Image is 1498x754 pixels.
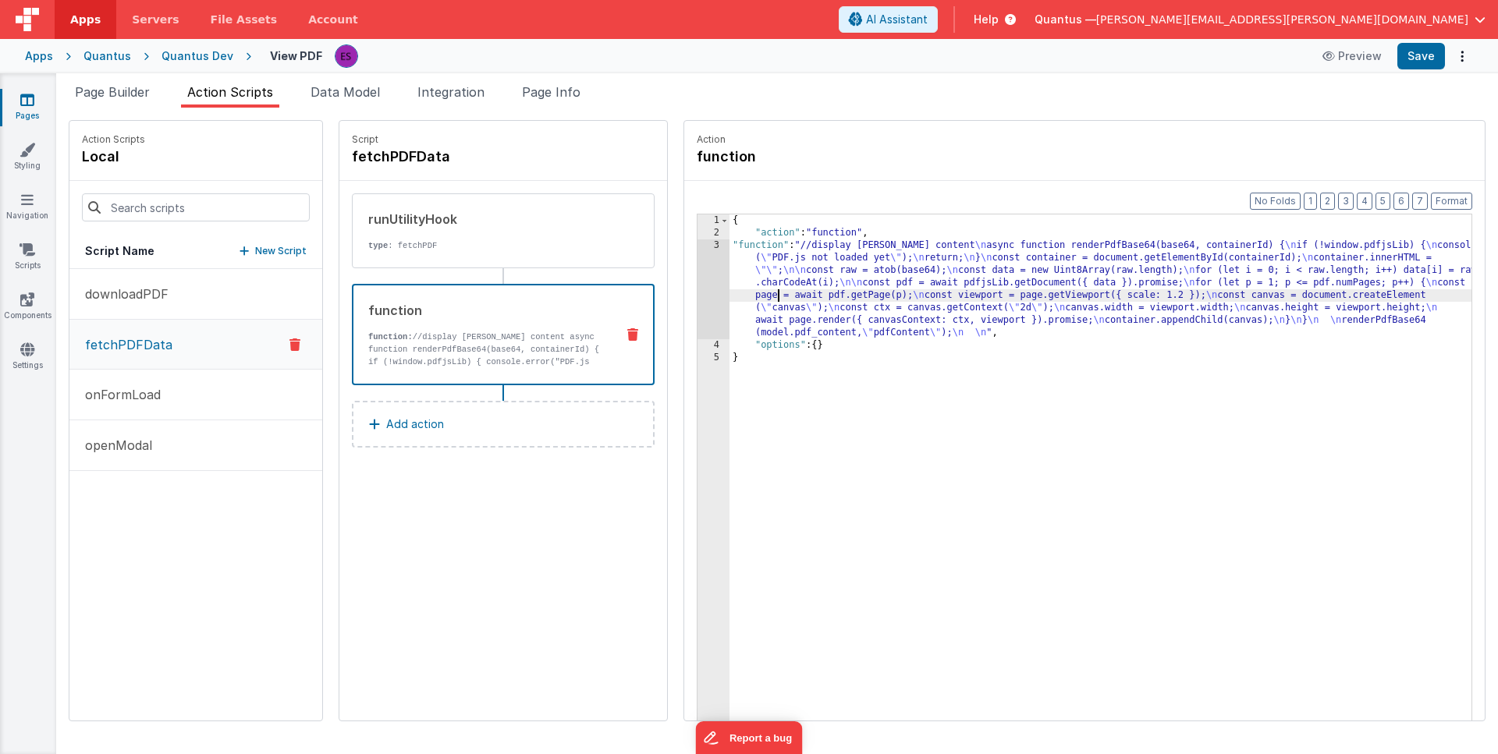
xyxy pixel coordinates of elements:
[83,48,131,64] div: Quantus
[696,721,803,754] iframe: Marker.io feedback button
[698,352,729,364] div: 5
[70,12,101,27] span: Apps
[352,133,655,146] p: Script
[82,146,145,168] h4: local
[368,331,603,405] p: //display [PERSON_NAME] content async function renderPdfBase64(base64, containerId) { if (!window...
[368,301,603,320] div: function
[352,146,586,168] h4: fetchPDFData
[1313,44,1391,69] button: Preview
[1035,12,1096,27] span: Quantus —
[974,12,999,27] span: Help
[1035,12,1486,27] button: Quantus — [PERSON_NAME][EMAIL_ADDRESS][PERSON_NAME][DOMAIN_NAME]
[82,133,145,146] p: Action Scripts
[211,12,278,27] span: File Assets
[386,415,444,434] p: Add action
[69,370,322,420] button: onFormLoad
[76,385,161,404] p: onFormLoad
[1250,193,1301,210] button: No Folds
[368,241,388,250] strong: type
[698,339,729,352] div: 4
[69,320,322,370] button: fetchPDFData
[352,401,655,448] button: Add action
[311,84,380,100] span: Data Model
[25,48,53,64] div: Apps
[839,6,938,33] button: AI Assistant
[82,193,310,221] input: Search scripts
[1431,193,1472,210] button: Format
[76,285,169,303] p: downloadPDF
[697,146,931,168] h4: function
[866,12,928,27] span: AI Assistant
[368,332,413,342] strong: function:
[255,243,307,259] p: New Script
[1451,45,1473,67] button: Options
[270,50,322,62] h4: View PDF
[697,133,1472,146] p: Action
[1397,43,1445,69] button: Save
[1304,193,1317,210] button: 1
[698,227,729,239] div: 2
[698,239,729,339] div: 3
[1393,193,1409,210] button: 6
[1412,193,1428,210] button: 7
[69,420,322,471] button: openModal
[1376,193,1390,210] button: 5
[368,210,604,228] div: runUtilityHook
[335,45,357,67] img: 2445f8d87038429357ee99e9bdfcd63a
[69,269,322,320] button: downloadPDF
[76,436,152,455] p: openModal
[1338,193,1354,210] button: 3
[240,243,307,259] button: New Script
[162,48,233,64] div: Quantus Dev
[1320,193,1335,210] button: 2
[85,243,154,259] h5: Script Name
[417,84,485,100] span: Integration
[132,12,179,27] span: Servers
[187,84,273,100] span: Action Scripts
[76,335,172,354] p: fetchPDFData
[1096,12,1468,27] span: [PERSON_NAME][EMAIL_ADDRESS][PERSON_NAME][DOMAIN_NAME]
[698,214,729,227] div: 1
[1357,193,1372,210] button: 4
[368,239,604,252] p: : fetchPDF
[75,84,150,100] span: Page Builder
[522,84,580,100] span: Page Info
